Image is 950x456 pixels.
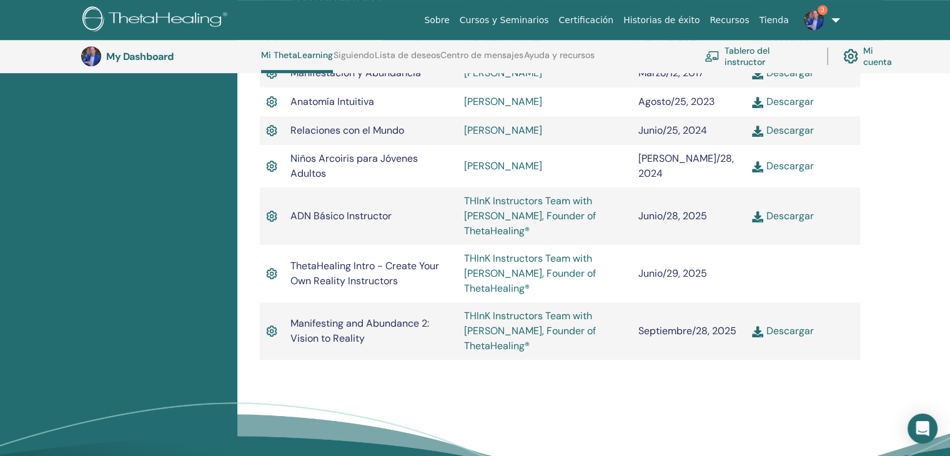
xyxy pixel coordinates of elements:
[705,42,812,70] a: Tablero del instructor
[82,6,232,34] img: logo.png
[632,187,746,245] td: Junio/28, 2025
[752,209,813,222] a: Descargar
[290,209,392,222] span: ADN Básico Instructor
[464,95,542,108] a: [PERSON_NAME]
[266,158,277,174] img: Active Certificate
[419,9,454,32] a: Sobre
[290,95,374,108] span: Anatomía Intuitiva
[752,126,763,137] img: download.svg
[266,265,277,282] img: Active Certificate
[81,46,101,66] img: default.jpg
[464,309,596,352] a: THInK Instructors Team with [PERSON_NAME], Founder of ThetaHealing®
[440,50,523,70] a: Centro de mensajes
[705,51,720,62] img: chalkboard-teacher.svg
[618,9,705,32] a: Historias de éxito
[752,159,813,172] a: Descargar
[755,9,794,32] a: Tienda
[752,97,763,108] img: download.svg
[334,50,374,70] a: Siguiendo
[632,245,746,302] td: Junio/29, 2025
[632,59,746,87] td: Marzo/12, 2017
[464,194,596,237] a: THInK Instructors Team with [PERSON_NAME], Founder of ThetaHealing®
[553,9,618,32] a: Certificación
[455,9,554,32] a: Cursos y Seminarios
[843,46,858,67] img: cog.svg
[632,116,746,145] td: Junio/25, 2024
[464,159,542,172] a: [PERSON_NAME]
[524,50,595,70] a: Ayuda y recursos
[632,145,746,187] td: [PERSON_NAME]/28, 2024
[632,302,746,360] td: Septiembre/28, 2025
[818,5,828,15] span: 3
[266,323,277,339] img: Active Certificate
[266,65,277,81] img: Active Certificate
[804,10,824,30] img: default.jpg
[752,161,763,172] img: download.svg
[290,259,439,287] span: ThetaHealing Intro - Create Your Own Reality Instructors
[375,50,440,70] a: Lista de deseos
[106,51,231,62] h3: My Dashboard
[266,122,277,139] img: Active Certificate
[266,94,277,110] img: Active Certificate
[752,68,763,79] img: download.svg
[464,124,542,137] a: [PERSON_NAME]
[752,326,763,337] img: download.svg
[261,50,333,73] a: Mi ThetaLearning
[290,152,418,180] span: Niños Arcoiris para Jóvenes Adultos
[752,324,813,337] a: Descargar
[752,124,813,137] a: Descargar
[908,414,938,444] div: Open Intercom Messenger
[752,211,763,222] img: download.svg
[705,9,754,32] a: Recursos
[843,42,904,70] a: Mi cuenta
[290,317,429,345] span: Manifesting and Abundance 2: Vision to Reality
[464,252,596,295] a: THInK Instructors Team with [PERSON_NAME], Founder of ThetaHealing®
[632,87,746,116] td: Agosto/25, 2023
[752,95,813,108] a: Descargar
[290,124,404,137] span: Relaciones con el Mundo
[266,208,277,224] img: Active Certificate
